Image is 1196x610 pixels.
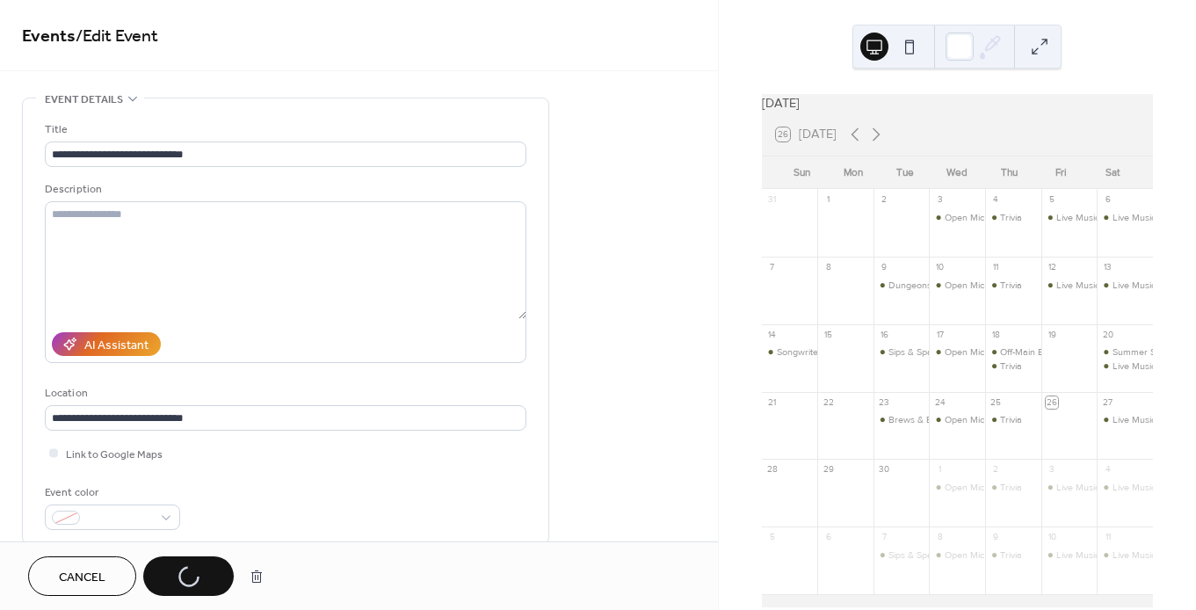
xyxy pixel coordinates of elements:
[76,19,158,54] span: / Edit Event
[823,261,835,273] div: 8
[888,345,1001,359] div: Sips & Sparks Dating Event
[985,548,1041,562] div: Trivia
[985,413,1041,426] div: Trivia
[1102,329,1114,341] div: 20
[766,532,779,544] div: 5
[1046,464,1058,476] div: 3
[1056,548,1177,562] div: Live Music: [PERSON_NAME]
[934,464,946,476] div: 1
[1097,413,1153,426] div: Live Music: Ali Kat Acoustic
[1056,279,1185,292] div: Live Music: Missing Maplewood
[934,396,946,409] div: 24
[1102,464,1114,476] div: 4
[59,569,105,587] span: Cancel
[929,279,985,292] div: Open Mic Night
[1041,211,1098,224] div: Live Music: Sean Magwire
[945,345,1009,359] div: Open Mic Night
[45,180,523,199] div: Description
[66,446,163,464] span: Link to Google Maps
[929,413,985,426] div: Open Mic Night
[990,532,1003,544] div: 9
[1035,156,1087,190] div: Fri
[823,532,835,544] div: 6
[1041,279,1098,292] div: Live Music: Missing Maplewood
[1097,481,1153,494] div: Live Music: Rock Solid Alibi
[1097,359,1153,373] div: Live Music: Michael Suddes
[1102,194,1114,207] div: 6
[766,464,779,476] div: 28
[762,345,818,359] div: Songwriters in the Round
[931,156,983,190] div: Wed
[878,194,890,207] div: 2
[983,156,1035,190] div: Thu
[990,464,1003,476] div: 2
[1097,548,1153,562] div: Live Music: Jemar Phoenix
[873,548,930,562] div: Sips & Sparks Dating Event
[945,413,1009,426] div: Open Mic Night
[1046,329,1058,341] div: 19
[934,532,946,544] div: 8
[45,120,523,139] div: Title
[766,396,779,409] div: 21
[1000,345,1084,359] div: Off-Main Experience
[888,413,962,426] div: Brews & Blankets
[52,332,161,356] button: AI Assistant
[762,94,1153,113] div: [DATE]
[934,261,946,273] div: 10
[878,532,890,544] div: 7
[1087,156,1139,190] div: Sat
[1046,396,1058,409] div: 26
[823,464,835,476] div: 29
[84,337,149,355] div: AI Assistant
[828,156,880,190] div: Mon
[1102,532,1114,544] div: 11
[945,211,1009,224] div: Open Mic Night
[945,481,1009,494] div: Open Mic Night
[878,261,890,273] div: 9
[990,194,1003,207] div: 4
[1097,279,1153,292] div: Live Music: Mike Kelliher
[823,194,835,207] div: 1
[929,211,985,224] div: Open Mic Night
[1041,481,1098,494] div: Live Music: Gone Rogue
[45,483,177,502] div: Event color
[1046,194,1058,207] div: 5
[1102,396,1114,409] div: 27
[873,345,930,359] div: Sips & Sparks Dating Event
[929,548,985,562] div: Open Mic Night
[823,329,835,341] div: 15
[985,359,1041,373] div: Trivia
[985,279,1041,292] div: Trivia
[878,396,890,409] div: 23
[878,329,890,341] div: 16
[888,279,978,292] div: Dungeons and Drafts
[45,384,523,403] div: Location
[45,91,123,109] span: Event details
[1000,279,1022,292] div: Trivia
[1056,211,1177,224] div: Live Music: [PERSON_NAME]
[22,19,76,54] a: Events
[1046,261,1058,273] div: 12
[873,279,930,292] div: Dungeons and Drafts
[1056,481,1156,494] div: Live Music: Gone Rogue
[873,413,930,426] div: Brews & Blankets
[28,556,136,596] a: Cancel
[985,481,1041,494] div: Trivia
[1102,261,1114,273] div: 13
[1000,359,1022,373] div: Trivia
[985,345,1041,359] div: Off-Main Experience
[766,329,779,341] div: 14
[990,261,1003,273] div: 11
[945,279,1009,292] div: Open Mic Night
[929,345,985,359] div: Open Mic Night
[766,261,779,273] div: 7
[1041,548,1098,562] div: Live Music: Jeffrey John
[1000,548,1022,562] div: Trivia
[888,548,1001,562] div: Sips & Sparks Dating Event
[990,329,1003,341] div: 18
[766,194,779,207] div: 31
[934,194,946,207] div: 3
[985,211,1041,224] div: Trivia
[945,548,1009,562] div: Open Mic Night
[878,464,890,476] div: 30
